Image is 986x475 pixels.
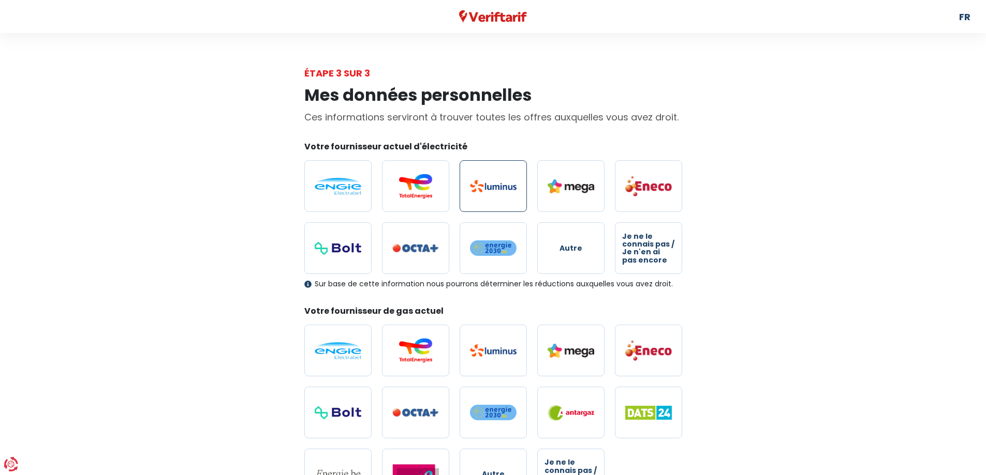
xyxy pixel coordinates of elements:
img: Total Energies / Lampiris [392,174,439,198]
img: Eneco [625,175,672,197]
h1: Mes données personnelles [304,85,682,105]
img: Dats 24 [625,406,672,420]
img: Total Energies / Lampiris [392,338,439,363]
legend: Votre fournisseur actuel d'électricité [304,141,682,157]
img: Luminus [470,344,517,357]
div: Sur base de cette information nous pourrons déterminer les réductions auxquelles vous avez droit. [304,280,682,288]
img: Luminus [470,180,517,192]
img: Veriftarif logo [459,10,527,23]
p: Ces informations serviront à trouver toutes les offres auxquelles vous avez droit. [304,110,682,124]
img: Mega [548,179,594,193]
img: Energie2030 [470,404,517,421]
img: Engie / Electrabel [315,178,361,195]
span: Je ne le connais pas / Je n'en ai pas encore [622,233,675,265]
img: Bolt [315,242,361,255]
span: Autre [560,244,582,252]
div: Étape 3 sur 3 [304,66,682,80]
img: Eneco [625,340,672,361]
img: Engie / Electrabel [315,342,361,359]
img: Energie2030 [470,240,517,256]
legend: Votre fournisseur de gas actuel [304,305,682,321]
img: Mega [548,344,594,358]
img: Bolt [315,406,361,419]
img: Octa+ [392,408,439,417]
img: Antargaz [548,405,594,421]
img: Octa+ [392,244,439,253]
